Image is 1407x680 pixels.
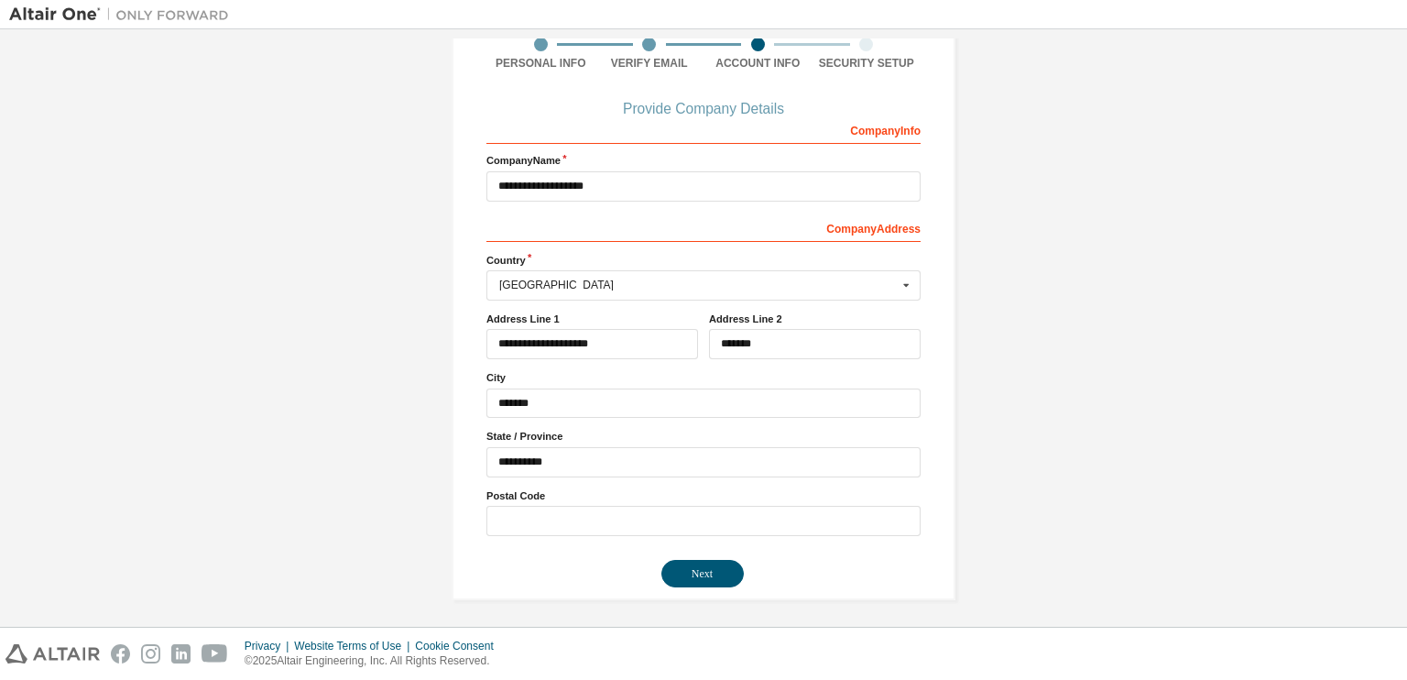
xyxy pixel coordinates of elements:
[9,5,238,24] img: Altair One
[486,153,921,168] label: Company Name
[171,644,191,664] img: linkedin.svg
[486,429,921,444] label: State / Province
[486,56,595,71] div: Personal Info
[703,56,813,71] div: Account Info
[141,644,160,664] img: instagram.svg
[202,644,228,664] img: youtube.svg
[486,488,921,503] label: Postal Code
[486,370,921,385] label: City
[661,560,744,587] button: Next
[5,644,100,664] img: altair_logo.svg
[245,639,294,653] div: Privacy
[486,253,921,268] label: Country
[595,56,704,71] div: Verify Email
[499,280,898,291] div: [GEOGRAPHIC_DATA]
[486,312,698,326] label: Address Line 1
[813,56,922,71] div: Security Setup
[245,653,505,669] p: © 2025 Altair Engineering, Inc. All Rights Reserved.
[415,639,504,653] div: Cookie Consent
[709,312,921,326] label: Address Line 2
[294,639,415,653] div: Website Terms of Use
[111,644,130,664] img: facebook.svg
[486,104,921,115] div: Provide Company Details
[486,213,921,242] div: Company Address
[486,115,921,144] div: Company Info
